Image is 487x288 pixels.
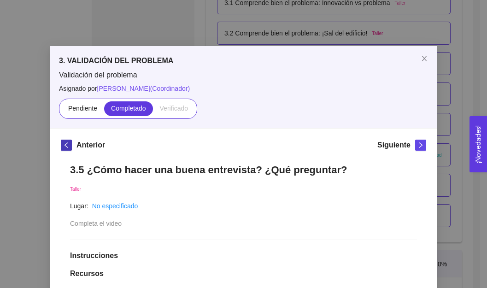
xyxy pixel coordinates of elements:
button: Close [411,46,437,72]
button: left [61,140,72,151]
span: Asignado por [59,83,428,94]
span: Validación del problema [59,70,428,80]
span: [PERSON_NAME] ( Coordinador ) [97,85,190,92]
span: Taller [70,187,81,192]
article: Lugar: [70,201,88,211]
h1: 3.5 ¿Cómo hacer una buena entrevista? ¿Qué preguntar? [70,164,417,176]
button: Open Feedback Widget [469,116,487,172]
h5: Anterior [76,140,105,151]
span: Verificado [160,105,188,112]
button: right [415,140,426,151]
h5: Siguiente [377,140,411,151]
h1: Recursos [70,269,417,278]
span: close [421,55,428,62]
span: Pendiente [68,105,97,112]
span: left [61,142,71,148]
span: right [416,142,426,148]
span: Completa el video [70,220,122,227]
a: No especificado [92,202,138,210]
span: Completado [111,105,146,112]
h5: 3. VALIDACIÓN DEL PROBLEMA [59,55,428,66]
h1: Instrucciones [70,251,417,260]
